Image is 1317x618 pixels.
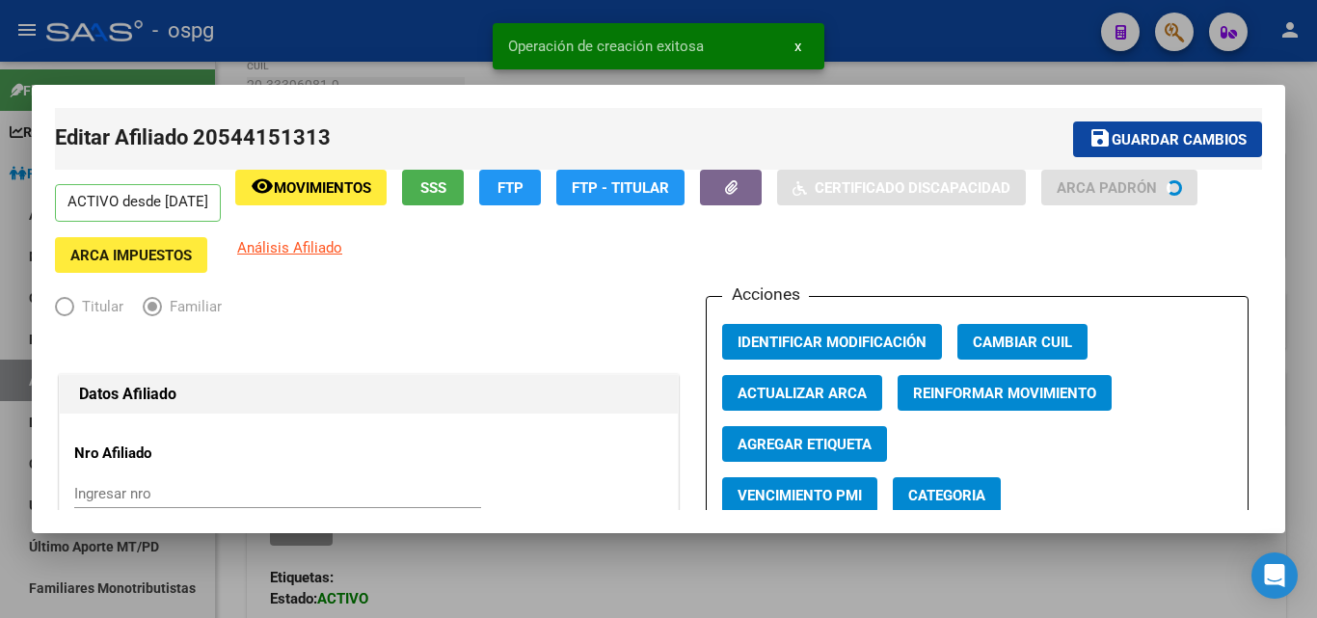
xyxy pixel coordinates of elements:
button: x [779,29,817,64]
mat-radio-group: Elija una opción [55,302,241,319]
button: Categoria [893,477,1001,513]
button: ARCA Impuestos [55,237,207,273]
span: Categoria [908,487,985,504]
mat-icon: save [1089,126,1112,149]
span: Análisis Afiliado [237,239,342,256]
button: ARCA Padrón [1041,170,1197,205]
mat-icon: remove_red_eye [251,175,274,198]
span: Titular [74,296,123,318]
span: Guardar cambios [1112,131,1247,148]
button: Certificado Discapacidad [777,170,1026,205]
button: FTP - Titular [556,170,685,205]
p: ACTIVO desde [DATE] [55,184,221,222]
button: Agregar Etiqueta [722,426,887,462]
span: FTP [497,179,524,197]
span: Certificado Discapacidad [815,179,1010,197]
span: ARCA Impuestos [70,247,192,264]
span: SSS [420,179,446,197]
span: Movimientos [274,179,371,197]
span: Cambiar CUIL [973,334,1072,351]
span: x [794,38,801,55]
button: Reinformar Movimiento [898,375,1112,411]
button: FTP [479,170,541,205]
p: Nro Afiliado [74,443,251,465]
button: Identificar Modificación [722,324,942,360]
button: SSS [402,170,464,205]
button: Actualizar ARCA [722,375,882,411]
div: Open Intercom Messenger [1251,552,1298,599]
h1: Datos Afiliado [79,383,658,406]
button: Guardar cambios [1073,121,1262,157]
button: Vencimiento PMI [722,477,877,513]
span: Operación de creación exitosa [508,37,704,56]
button: Cambiar CUIL [957,324,1088,360]
span: Editar Afiliado 20544151313 [55,125,331,149]
h3: Acciones [722,282,809,307]
span: Identificar Modificación [738,334,927,351]
span: ARCA Padrón [1057,179,1157,197]
span: Vencimiento PMI [738,487,862,504]
span: Agregar Etiqueta [738,436,872,453]
span: FTP - Titular [572,179,669,197]
span: Familiar [162,296,222,318]
span: Reinformar Movimiento [913,385,1096,402]
button: Movimientos [235,170,387,205]
span: Actualizar ARCA [738,385,867,402]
